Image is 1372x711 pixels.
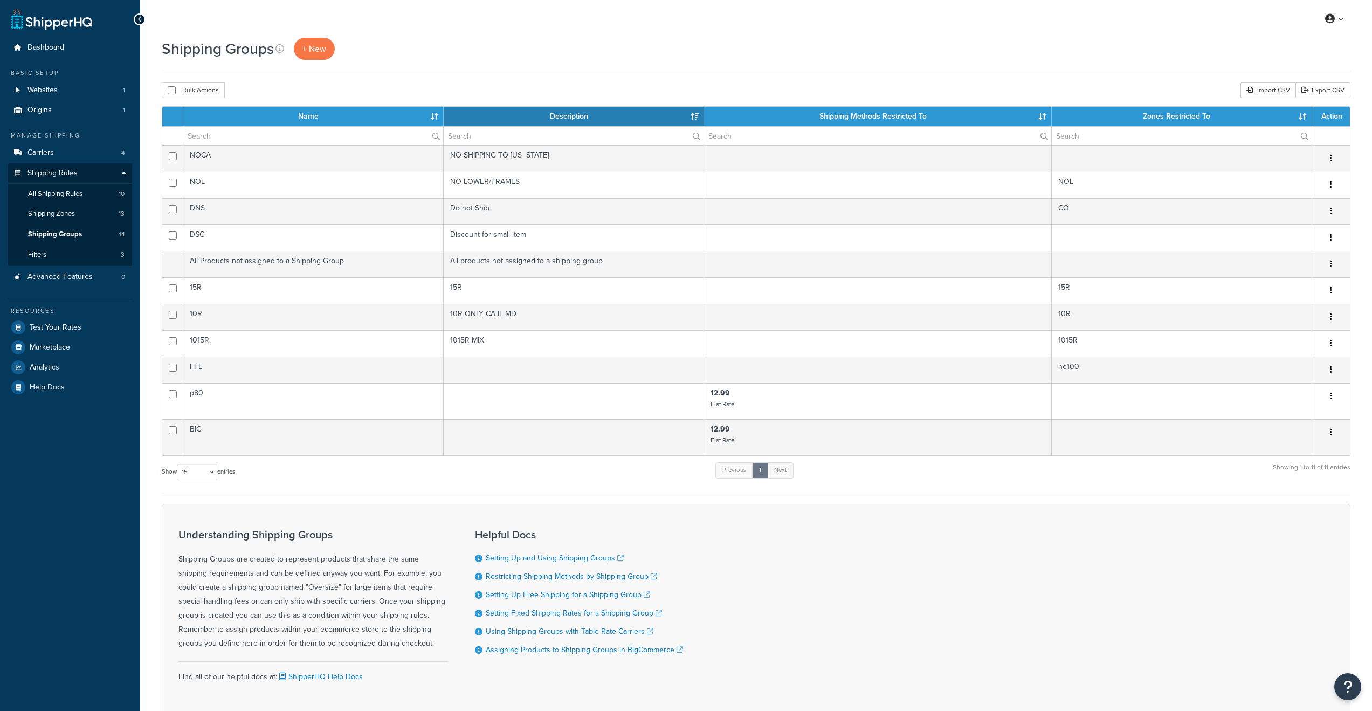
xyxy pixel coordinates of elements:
[28,250,46,259] span: Filters
[294,38,335,60] a: + New
[183,127,443,145] input: Search
[767,462,794,478] a: Next
[8,267,132,287] a: Advanced Features 0
[8,338,132,357] li: Marketplace
[1312,107,1350,126] th: Action
[752,462,768,478] a: 1
[8,306,132,316] div: Resources
[8,80,132,100] a: Websites 1
[486,571,657,582] a: Restricting Shipping Methods by Shipping Group
[1052,198,1312,224] td: CO
[27,43,64,52] span: Dashboard
[8,163,132,266] li: Shipping Rules
[8,318,132,337] a: Test Your Rates
[8,131,132,140] div: Manage Shipping
[8,100,132,120] li: Origins
[1052,330,1312,357] td: 1015R
[704,127,1051,145] input: Search
[444,172,704,198] td: NO LOWER/FRAMES
[444,198,704,224] td: Do not Ship
[123,86,125,95] span: 1
[1334,673,1361,700] button: Open Resource Center
[444,304,704,330] td: 10R ONLY CA IL MD
[30,323,81,332] span: Test Your Rates
[711,387,730,399] strong: 12.99
[183,357,444,383] td: FFL
[277,671,363,682] a: ShipperHQ Help Docs
[1052,357,1312,383] td: no100
[183,304,444,330] td: 10R
[119,189,125,199] span: 10
[8,163,132,183] a: Shipping Rules
[27,86,58,95] span: Websites
[162,464,235,480] label: Show entries
[177,464,217,480] select: Showentries
[28,230,82,239] span: Shipping Groups
[486,607,662,619] a: Setting Fixed Shipping Rates for a Shipping Group
[8,245,132,265] li: Filters
[183,224,444,251] td: DSC
[121,250,125,259] span: 3
[178,529,448,651] div: Shipping Groups are created to represent products that share the same shipping requirements and c...
[715,462,753,478] a: Previous
[183,419,444,455] td: BIG
[119,209,125,218] span: 13
[1240,82,1295,98] div: Import CSV
[444,277,704,304] td: 15R
[8,184,132,204] li: All Shipping Rules
[1052,107,1312,126] th: Zones Restricted To: activate to sort column ascending
[162,82,225,98] button: Bulk Actions
[8,224,132,244] li: Shipping Groups
[8,80,132,100] li: Websites
[1052,127,1312,145] input: Search
[1052,172,1312,198] td: NOL
[183,277,444,304] td: 15R
[475,529,683,541] h3: Helpful Docs
[123,106,125,115] span: 1
[183,251,444,277] td: All Products not assigned to a Shipping Group
[444,330,704,357] td: 1015R MIX
[8,143,132,163] li: Carriers
[183,172,444,198] td: NOL
[8,358,132,377] a: Analytics
[30,363,59,372] span: Analytics
[178,529,448,541] h3: Understanding Shipping Groups
[119,230,125,239] span: 11
[27,169,78,178] span: Shipping Rules
[121,148,125,158] span: 4
[28,189,82,199] span: All Shipping Rules
[444,224,704,251] td: Discount for small item
[486,626,653,637] a: Using Shipping Groups with Table Rate Carriers
[8,245,132,265] a: Filters 3
[444,107,704,126] th: Description: activate to sort column ascending
[302,43,326,55] span: + New
[8,204,132,224] a: Shipping Zones 13
[8,143,132,163] a: Carriers 4
[1052,277,1312,304] td: 15R
[711,399,735,409] small: Flat Rate
[486,589,650,600] a: Setting Up Free Shipping for a Shipping Group
[183,145,444,172] td: NOCA
[183,383,444,419] td: p80
[178,661,448,684] div: Find all of our helpful docs at:
[711,423,730,435] strong: 12.99
[27,272,93,282] span: Advanced Features
[444,127,704,145] input: Search
[183,330,444,357] td: 1015R
[8,267,132,287] li: Advanced Features
[11,8,92,30] a: ShipperHQ Home
[121,272,125,282] span: 0
[486,552,624,564] a: Setting Up and Using Shipping Groups
[1273,461,1350,484] div: Showing 1 to 11 of 11 entries
[8,378,132,397] a: Help Docs
[8,204,132,224] li: Shipping Zones
[1295,82,1350,98] a: Export CSV
[8,224,132,244] a: Shipping Groups 11
[162,38,274,59] h1: Shipping Groups
[486,644,683,655] a: Assigning Products to Shipping Groups in BigCommerce
[8,184,132,204] a: All Shipping Rules 10
[8,100,132,120] a: Origins 1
